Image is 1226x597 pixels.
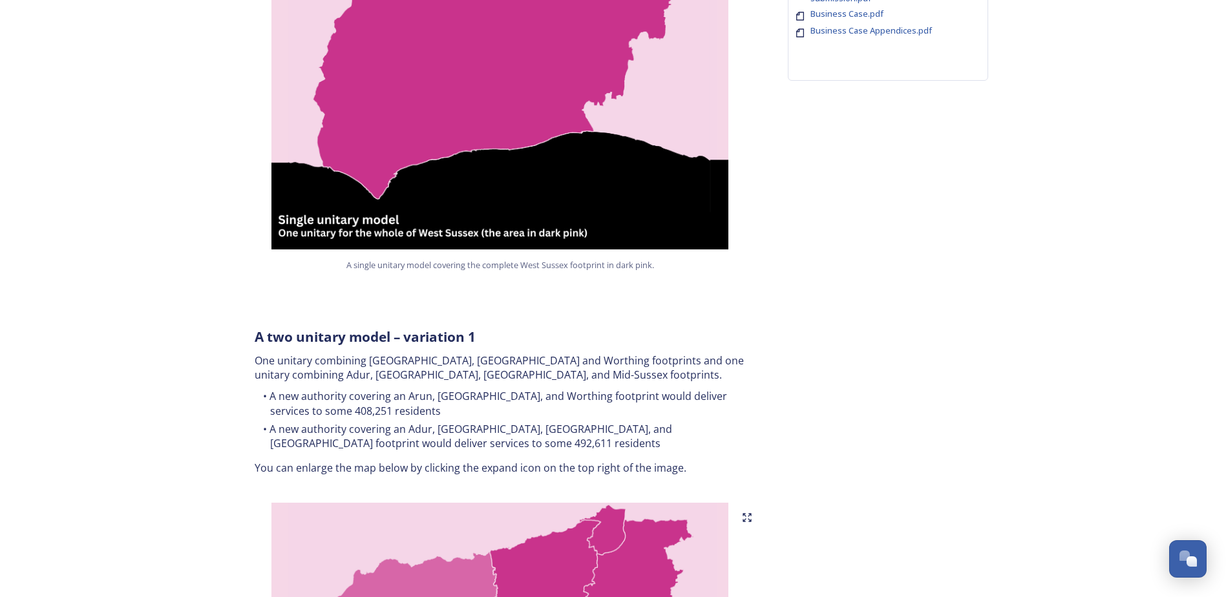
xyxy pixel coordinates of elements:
[255,422,746,451] li: A new authority covering an Adur, [GEOGRAPHIC_DATA], [GEOGRAPHIC_DATA], and [GEOGRAPHIC_DATA] foo...
[346,259,654,271] span: A single unitary model covering the complete West Sussex footprint in dark pink.
[255,353,746,382] p: One unitary combining [GEOGRAPHIC_DATA], [GEOGRAPHIC_DATA] and Worthing footprints and one unitar...
[255,461,746,476] p: You can enlarge the map below by clicking the expand icon on the top right of the image.
[1169,540,1207,578] button: Open Chat
[255,389,746,418] li: A new authority covering an Arun, [GEOGRAPHIC_DATA], and Worthing footprint would deliver service...
[255,328,476,346] strong: A two unitary model – variation 1
[810,25,932,36] span: Business Case Appendices.pdf
[810,8,883,19] span: Business Case.pdf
